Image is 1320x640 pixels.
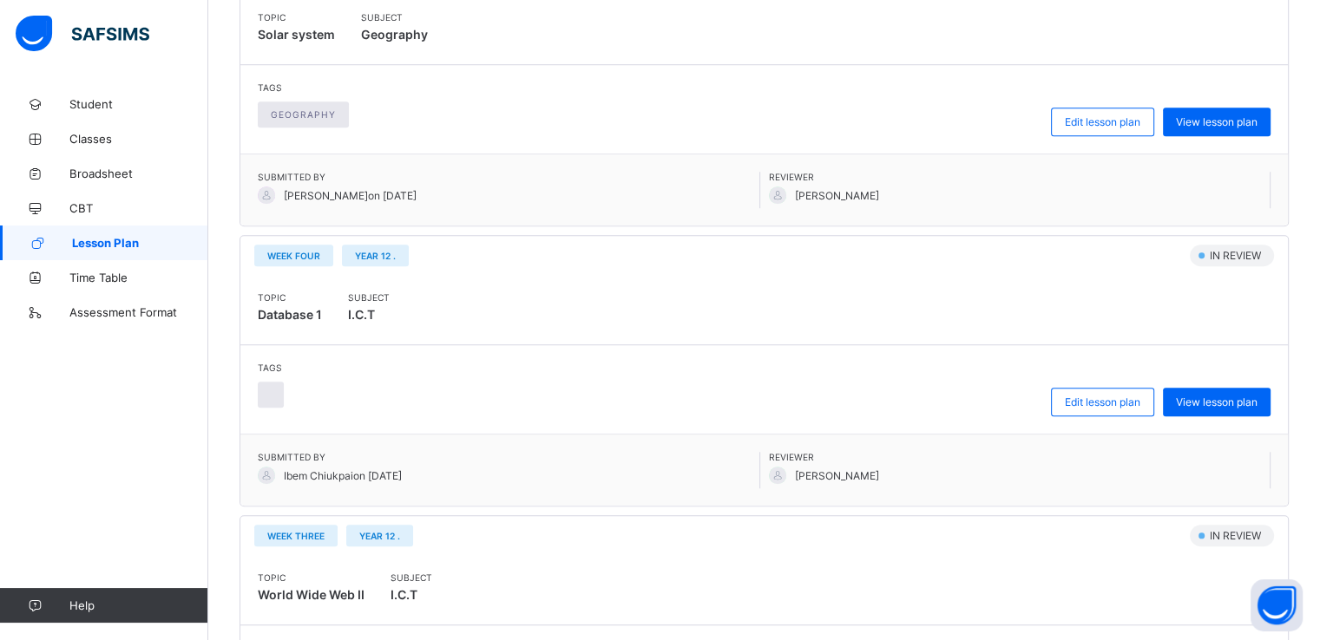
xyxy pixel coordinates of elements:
[69,305,208,319] span: Assessment Format
[258,172,759,182] span: Submitted By
[359,531,400,541] span: Year 12 .
[284,189,417,202] span: [PERSON_NAME] on [DATE]
[795,469,879,482] span: [PERSON_NAME]
[284,469,402,482] span: Ibem Chiukpai on [DATE]
[258,452,759,462] span: Submitted By
[348,292,390,303] span: Subject
[258,292,322,303] span: Topic
[795,189,879,202] span: [PERSON_NAME]
[258,572,364,583] span: Topic
[69,598,207,612] span: Help
[391,583,432,607] span: I.C.T
[1176,395,1258,408] span: View lesson plan
[391,572,432,583] span: Subject
[258,307,322,322] span: Database 1
[258,12,335,23] span: Topic
[258,362,292,373] span: Tags
[16,16,149,52] img: safsims
[361,12,428,23] span: Subject
[769,172,1271,182] span: Reviewer
[69,97,208,111] span: Student
[72,236,208,250] span: Lesson Plan
[355,251,396,261] span: Year 12 .
[769,452,1271,462] span: Reviewer
[267,251,320,261] span: WEEK FOUR
[1251,579,1303,631] button: Open asap
[1208,249,1266,262] span: IN REVIEW
[69,132,208,146] span: Classes
[258,587,364,602] span: World Wide Web II
[69,167,208,180] span: Broadsheet
[348,303,390,327] span: I.C.T
[258,82,358,93] span: Tags
[258,27,335,42] span: Solar system
[1208,529,1266,542] span: IN REVIEW
[271,109,336,120] span: geography
[69,271,208,284] span: Time Table
[267,531,325,541] span: WEEK THREE
[69,201,208,215] span: CBT
[1065,115,1140,128] span: Edit lesson plan
[361,23,428,47] span: Geography
[1065,395,1140,408] span: Edit lesson plan
[1176,115,1258,128] span: View lesson plan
